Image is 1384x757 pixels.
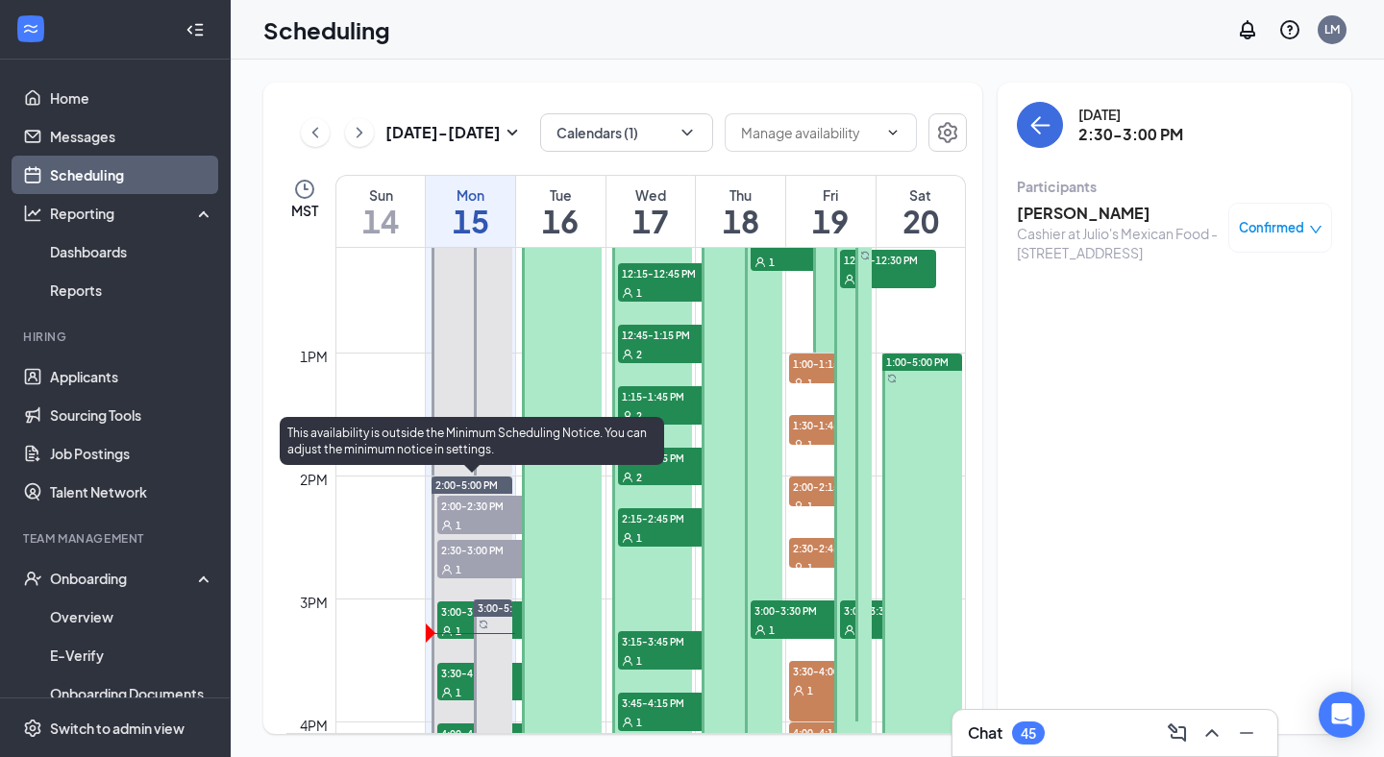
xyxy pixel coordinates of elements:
span: 1 [807,377,813,390]
svg: ChevronRight [350,121,369,144]
h1: Scheduling [263,13,390,46]
h3: [DATE] - [DATE] [385,122,501,143]
svg: Sync [887,374,897,383]
span: 1 [456,519,461,532]
div: Sun [336,185,425,205]
a: Job Postings [50,434,214,473]
span: 3:45-4:15 PM [618,693,714,712]
span: 4:00-4:15 PM [789,722,872,742]
button: ChevronUp [1197,718,1227,748]
a: Talent Network [50,473,214,511]
a: Overview [50,598,214,636]
a: Sourcing Tools [50,396,214,434]
button: back-button [1017,102,1063,148]
svg: UserCheck [23,569,42,588]
div: Onboarding [50,569,198,588]
svg: User [754,256,766,268]
span: 12:45-1:15 PM [618,325,714,344]
svg: User [754,624,766,636]
div: Switch to admin view [50,719,185,738]
span: MST [291,201,318,220]
span: 1 [807,561,813,574]
span: 1 [456,563,461,576]
svg: ChevronUp [1200,721,1223,745]
a: September 18, 2025 [696,176,785,247]
div: Participants [1017,177,1332,196]
span: 3:00-3:30 PM [751,600,847,620]
div: 1pm [296,346,332,367]
a: September 20, 2025 [877,176,965,247]
span: 2:30-3:00 PM [437,540,533,559]
svg: User [793,501,804,512]
svg: User [622,287,633,299]
a: Reports [50,271,214,309]
span: 3:00-5:00 PM [478,601,540,615]
a: Scheduling [50,156,214,194]
svg: User [441,687,453,698]
span: 1 [636,716,642,729]
span: 3:00-3:30 PM [437,601,533,621]
svg: Notifications [1236,18,1259,41]
span: 1 [769,256,775,269]
div: Reporting [50,204,215,223]
button: Settings [928,113,967,152]
span: 12:15-12:45 PM [618,263,714,282]
svg: QuestionInfo [1278,18,1301,41]
svg: Sync [479,620,488,629]
div: 3pm [296,592,332,613]
button: ComposeMessage [1162,718,1193,748]
span: 1:30-1:45 PM [789,415,872,434]
svg: ChevronDown [678,123,697,142]
span: Confirmed [1239,218,1304,237]
svg: User [441,520,453,531]
h3: Chat [968,722,1002,744]
div: Fri [786,185,876,205]
span: 1 [807,438,813,452]
h1: 19 [786,205,876,237]
h3: [PERSON_NAME] [1017,203,1219,224]
svg: User [441,625,453,637]
svg: Minimize [1235,721,1258,745]
span: 4:00-4:30 PM [437,723,533,743]
span: 1 [456,686,461,699]
svg: ArrowLeft [1028,113,1051,136]
div: 4pm [296,715,332,736]
span: 2:15-2:45 PM [618,508,714,527]
button: ChevronLeft [301,118,330,147]
svg: ComposeMessage [1166,721,1189,745]
a: September 15, 2025 [426,176,515,247]
span: 1 [456,624,461,638]
div: Mon [426,185,515,205]
div: Open Intercom Messenger [1319,692,1365,738]
div: [DATE] [1078,105,1183,124]
span: 3:30-4:00 PM [789,661,872,680]
div: Wed [606,185,696,205]
span: 12:00-12:30 PM [840,250,936,269]
svg: User [844,624,855,636]
span: 1 [807,500,813,513]
svg: Collapse [185,20,205,39]
a: September 16, 2025 [516,176,605,247]
h1: 15 [426,205,515,237]
svg: Analysis [23,204,42,223]
span: 1:00-1:15 PM [789,354,872,373]
span: 2:00-5:00 PM [435,478,498,492]
span: 1 [769,623,775,637]
a: E-Verify [50,636,214,674]
svg: User [622,349,633,360]
svg: User [793,439,804,451]
svg: Settings [936,121,959,144]
span: 1:15-1:45 PM [618,386,714,405]
div: Cashier at Julio's Mexican Food - [STREET_ADDRESS] [1017,224,1219,262]
button: ChevronRight [345,118,374,147]
svg: WorkstreamLogo [21,19,40,38]
span: 1 [636,286,642,300]
span: 1:45-2:15 PM [618,448,714,467]
svg: User [622,532,633,544]
h1: 16 [516,205,605,237]
div: 2pm [296,469,332,490]
a: Messages [50,117,214,156]
svg: Clock [293,178,316,201]
svg: User [844,274,855,285]
button: Minimize [1231,718,1262,748]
